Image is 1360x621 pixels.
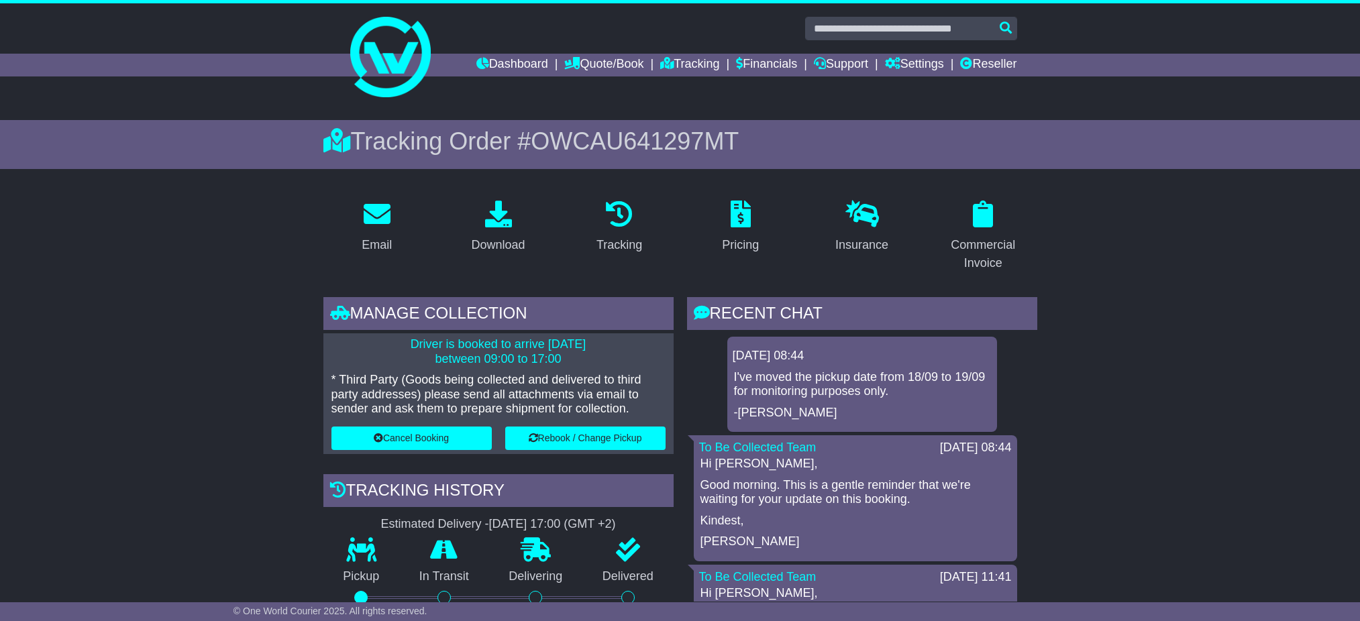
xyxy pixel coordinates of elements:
span: OWCAU641297MT [531,127,739,155]
p: Pickup [323,569,400,584]
p: -[PERSON_NAME] [734,406,990,420]
p: Hi [PERSON_NAME], [700,457,1010,471]
div: Tracking history [323,474,674,510]
div: [DATE] 17:00 (GMT +2) [489,517,616,532]
a: Dashboard [476,54,548,76]
button: Rebook / Change Pickup [505,427,666,450]
div: [DATE] 08:44 [940,441,1012,455]
div: Insurance [835,236,888,254]
a: Support [814,54,868,76]
div: [DATE] 08:44 [733,349,992,363]
p: Driver is booked to arrive [DATE] between 09:00 to 17:00 [331,337,666,366]
div: [DATE] 11:41 [940,570,1012,585]
p: I've moved the pickup date from 18/09 to 19/09 for monitoring purposes only. [734,370,990,399]
div: Tracking Order # [323,127,1037,156]
a: Insurance [827,196,897,259]
p: [PERSON_NAME] [700,534,1010,549]
a: Commercial Invoice [929,196,1037,277]
p: Delivering [489,569,583,584]
p: Good morning. This is a gentle reminder that we're waiting for your update on this booking. [700,478,1010,507]
a: Quote/Book [564,54,643,76]
p: Delivered [582,569,674,584]
div: Download [471,236,525,254]
div: Manage collection [323,297,674,333]
a: Download [462,196,533,259]
a: Email [353,196,401,259]
a: Reseller [960,54,1016,76]
a: Pricing [713,196,768,259]
div: Pricing [722,236,759,254]
div: RECENT CHAT [687,297,1037,333]
p: * Third Party (Goods being collected and delivered to third party addresses) please send all atta... [331,373,666,416]
p: Kindest, [700,514,1010,528]
div: Email [362,236,392,254]
a: Tracking [660,54,719,76]
div: Tracking [596,236,642,254]
a: Settings [885,54,944,76]
a: To Be Collected Team [699,570,817,583]
div: Commercial Invoice [938,236,1029,272]
button: Cancel Booking [331,427,492,450]
span: © One World Courier 2025. All rights reserved. [233,606,427,616]
a: To Be Collected Team [699,441,817,454]
a: Tracking [588,196,651,259]
a: Financials [736,54,797,76]
p: In Transit [399,569,489,584]
div: Estimated Delivery - [323,517,674,532]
